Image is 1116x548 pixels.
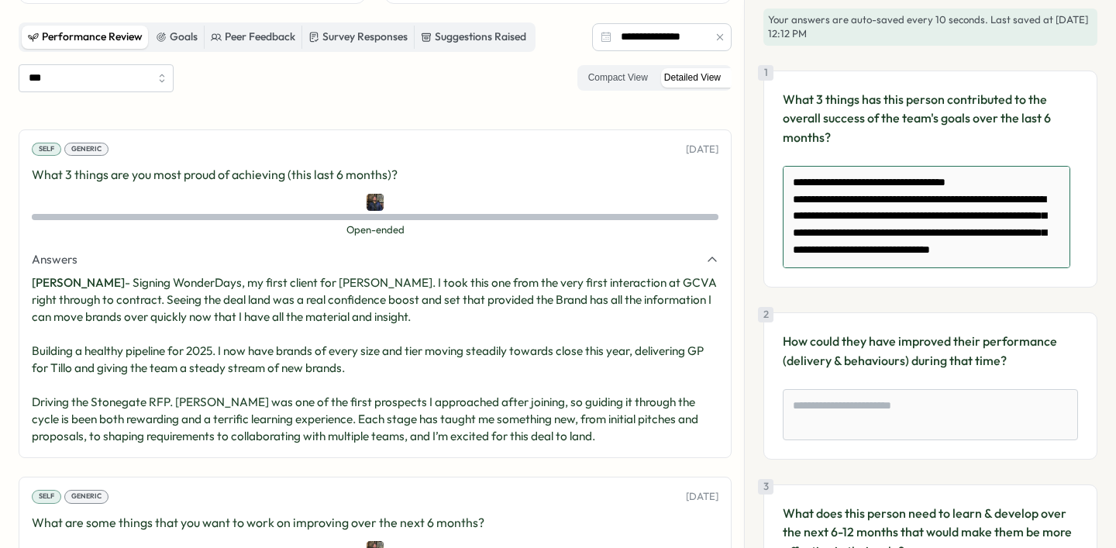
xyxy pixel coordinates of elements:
p: [DATE] [686,490,718,504]
div: Peer Feedback [211,29,295,46]
span: Answers [32,251,77,268]
div: Suggestions Raised [421,29,526,46]
p: What are some things that you want to work on improving over the next 6 months? [32,513,718,532]
span: Your answers are auto-saved every 10 seconds [768,13,985,26]
p: How could they have improved their performance (delivery & behaviours) during that time? [783,332,1078,371]
p: What 3 things has this person contributed to the overall success of the team's goals over the las... [783,90,1078,147]
div: Performance Review [28,29,143,46]
div: 1 [758,65,773,81]
label: Detailed View [656,68,728,88]
div: Generic [64,143,108,157]
div: Goals [156,29,198,46]
div: Generic [64,490,108,504]
div: . Last saved at [DATE] 12:12 PM [763,9,1097,45]
div: Survey Responses [308,29,408,46]
div: Self [32,143,61,157]
p: What 3 things are you most proud of achieving (this last 6 months)? [32,165,718,184]
span: [PERSON_NAME] [32,275,125,290]
img: Jose Bachoir [367,194,384,211]
span: Open-ended [32,223,718,237]
label: Compact View [580,68,656,88]
div: Self [32,490,61,504]
button: Answers [32,251,718,268]
p: - Signing WonderDays, my first client for [PERSON_NAME]. I took this one from the very first inte... [32,274,718,445]
div: 2 [758,307,773,322]
p: [DATE] [686,143,718,157]
div: 3 [758,479,773,495]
